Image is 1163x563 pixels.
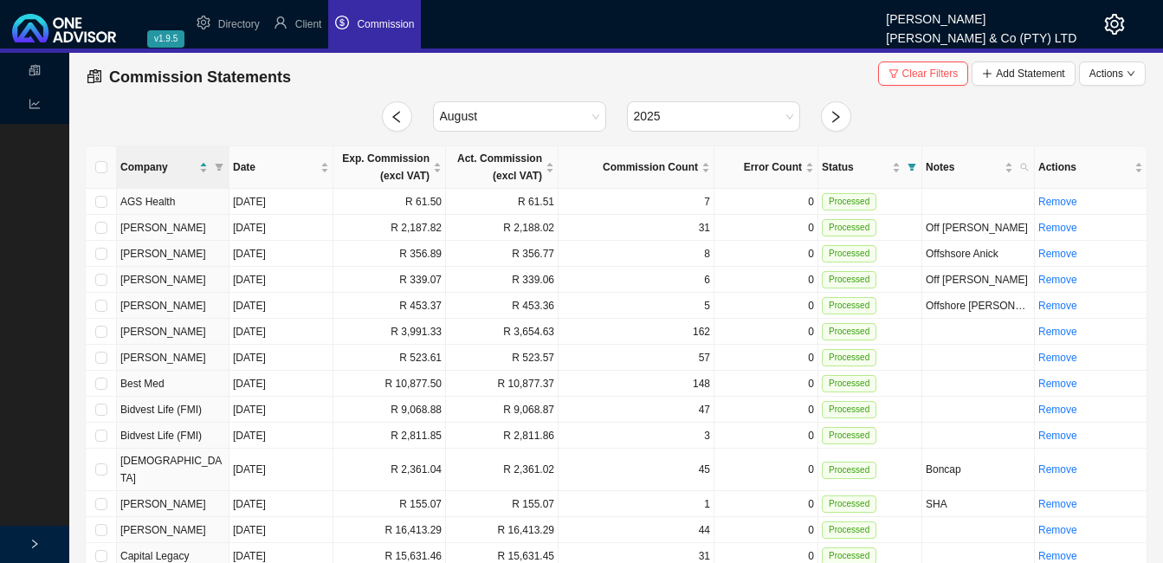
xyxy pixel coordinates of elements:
[333,423,446,449] td: R 2,811.85
[446,397,559,423] td: R 9,068.87
[714,267,818,293] td: 0
[559,189,714,215] td: 7
[120,196,175,208] span: AGS Health
[1079,61,1146,86] button: Actionsdown
[886,4,1076,23] div: [PERSON_NAME]
[1038,550,1077,562] a: Remove
[295,18,322,30] span: Client
[714,517,818,543] td: 0
[29,57,41,87] span: reconciliation
[1038,196,1077,208] a: Remove
[120,326,206,338] span: [PERSON_NAME]
[229,345,333,371] td: [DATE]
[888,68,899,79] span: filter
[147,30,184,48] span: v1.9.5
[446,319,559,345] td: R 3,654.63
[446,241,559,267] td: R 356.77
[446,345,559,371] td: R 523.57
[559,146,714,189] th: Commission Count
[197,16,210,29] span: setting
[229,267,333,293] td: [DATE]
[449,150,542,184] span: Act. Commission (excl VAT)
[559,241,714,267] td: 8
[446,491,559,517] td: R 155.07
[229,491,333,517] td: [DATE]
[1038,248,1077,260] a: Remove
[229,215,333,241] td: [DATE]
[1089,65,1123,82] span: Actions
[1038,404,1077,416] a: Remove
[1038,378,1077,390] a: Remove
[926,159,1001,176] span: Notes
[229,293,333,319] td: [DATE]
[229,449,333,491] td: [DATE]
[120,222,206,234] span: [PERSON_NAME]
[233,159,317,176] span: Date
[446,293,559,319] td: R 453.36
[1038,222,1077,234] a: Remove
[714,449,818,491] td: 0
[446,189,559,215] td: R 61.51
[714,397,818,423] td: 0
[922,241,1035,267] td: Offshsore Anick
[822,159,888,176] span: Status
[902,65,959,82] span: Clear Filters
[559,345,714,371] td: 57
[120,300,206,312] span: [PERSON_NAME]
[333,397,446,423] td: R 9,068.88
[211,155,227,179] span: filter
[229,423,333,449] td: [DATE]
[333,449,446,491] td: R 2,361.04
[120,498,206,510] span: [PERSON_NAME]
[1038,430,1077,442] a: Remove
[714,371,818,397] td: 0
[274,16,288,29] span: user
[559,449,714,491] td: 45
[333,517,446,543] td: R 16,413.29
[333,215,446,241] td: R 2,187.82
[822,427,876,444] span: Processed
[229,319,333,345] td: [DATE]
[390,110,404,124] span: left
[120,430,202,442] span: Bidvest Life (FMI)
[440,102,599,131] span: August
[559,371,714,397] td: 148
[1104,14,1125,35] span: setting
[333,345,446,371] td: R 523.61
[1038,463,1077,476] a: Remove
[229,517,333,543] td: [DATE]
[446,517,559,543] td: R 16,413.29
[215,163,223,171] span: filter
[714,423,818,449] td: 0
[822,323,876,340] span: Processed
[829,110,843,124] span: right
[446,371,559,397] td: R 10,877.37
[822,271,876,288] span: Processed
[822,245,876,262] span: Processed
[634,102,793,131] span: 2025
[335,16,349,29] span: dollar
[229,371,333,397] td: [DATE]
[333,146,446,189] th: Exp. Commission (excl VAT)
[822,219,876,236] span: Processed
[29,91,41,121] span: line-chart
[922,215,1035,241] td: Off shore Dave
[229,397,333,423] td: [DATE]
[559,397,714,423] td: 47
[818,146,922,189] th: Status
[904,155,920,179] span: filter
[922,146,1035,189] th: Notes
[120,550,189,562] span: Capital Legacy
[922,293,1035,319] td: Offshore Ashley
[972,61,1075,86] button: Add Statement
[714,146,818,189] th: Error Count
[1020,163,1029,171] span: search
[559,267,714,293] td: 6
[1127,69,1135,78] span: down
[1017,155,1032,179] span: search
[333,241,446,267] td: R 356.89
[718,159,802,176] span: Error Count
[559,517,714,543] td: 44
[446,449,559,491] td: R 2,361.02
[1038,326,1077,338] a: Remove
